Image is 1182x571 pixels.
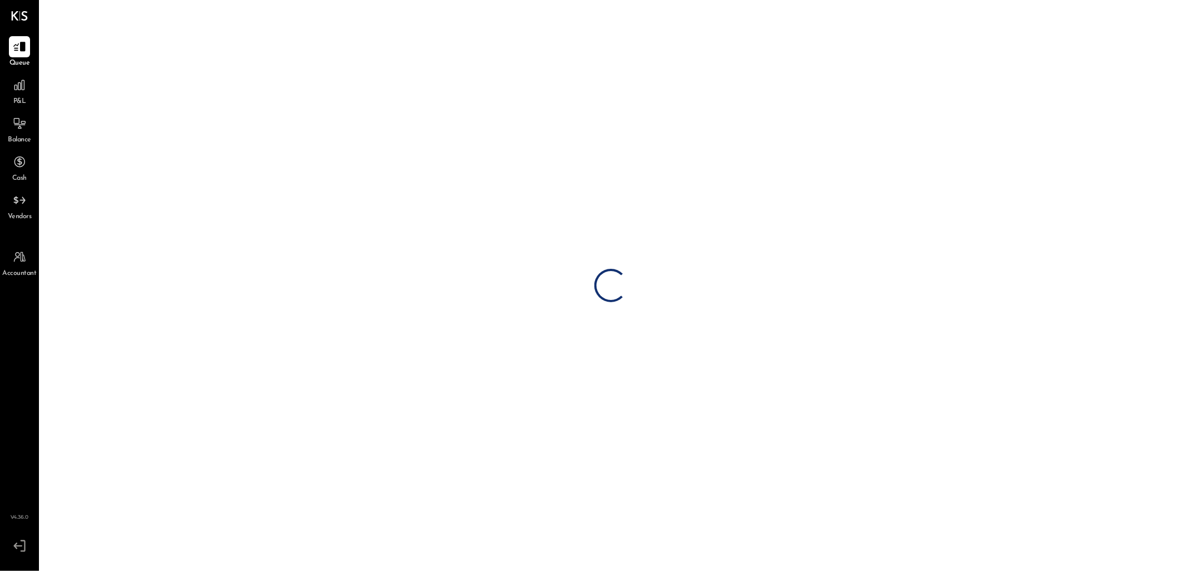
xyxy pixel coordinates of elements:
[9,58,30,68] span: Queue
[1,151,38,184] a: Cash
[1,247,38,279] a: Accountant
[1,36,38,68] a: Queue
[13,97,26,107] span: P&L
[1,113,38,145] a: Balance
[12,174,27,184] span: Cash
[3,269,37,279] span: Accountant
[1,75,38,107] a: P&L
[8,135,31,145] span: Balance
[1,190,38,222] a: Vendors
[8,212,32,222] span: Vendors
